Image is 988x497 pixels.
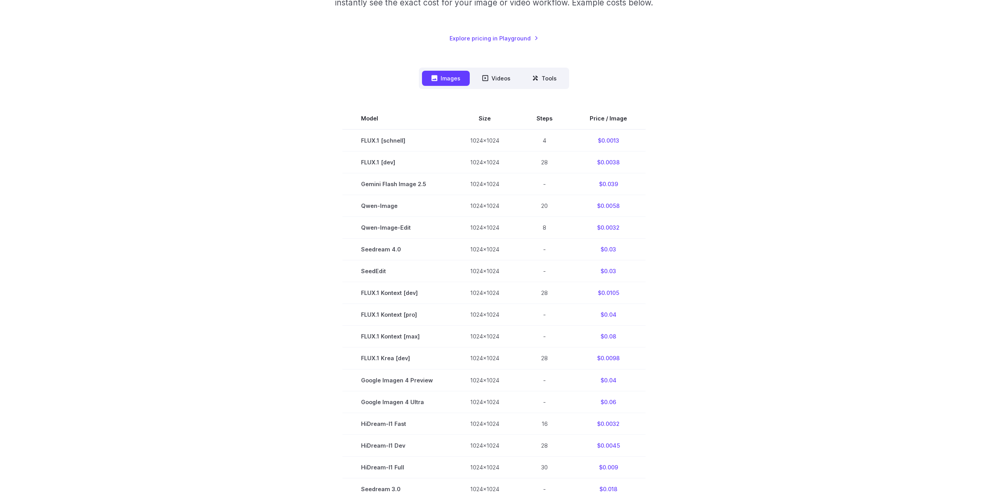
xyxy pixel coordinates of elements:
[451,282,518,304] td: 1024x1024
[451,239,518,260] td: 1024x1024
[518,391,571,413] td: -
[342,129,451,152] td: FLUX.1 [schnell]
[518,413,571,434] td: 16
[571,391,646,413] td: $0.06
[451,326,518,347] td: 1024x1024
[571,152,646,173] td: $0.0038
[571,173,646,195] td: $0.039
[571,434,646,456] td: $0.0045
[518,195,571,217] td: 20
[518,108,571,129] th: Steps
[451,173,518,195] td: 1024x1024
[422,71,470,86] button: Images
[571,108,646,129] th: Price / Image
[571,304,646,326] td: $0.04
[451,304,518,326] td: 1024x1024
[523,71,566,86] button: Tools
[342,413,451,434] td: HiDream-I1 Fast
[451,108,518,129] th: Size
[342,456,451,478] td: HiDream-I1 Full
[342,391,451,413] td: Google Imagen 4 Ultra
[518,456,571,478] td: 30
[571,129,646,152] td: $0.0013
[571,195,646,217] td: $0.0058
[342,260,451,282] td: SeedEdit
[451,347,518,369] td: 1024x1024
[451,217,518,239] td: 1024x1024
[342,347,451,369] td: FLUX.1 Krea [dev]
[518,282,571,304] td: 28
[451,129,518,152] td: 1024x1024
[451,413,518,434] td: 1024x1024
[342,282,451,304] td: FLUX.1 Kontext [dev]
[518,173,571,195] td: -
[342,369,451,391] td: Google Imagen 4 Preview
[451,369,518,391] td: 1024x1024
[450,34,538,43] a: Explore pricing in Playground
[571,347,646,369] td: $0.0098
[342,195,451,217] td: Qwen-Image
[571,282,646,304] td: $0.0105
[451,456,518,478] td: 1024x1024
[518,326,571,347] td: -
[342,304,451,326] td: FLUX.1 Kontext [pro]
[518,304,571,326] td: -
[342,326,451,347] td: FLUX.1 Kontext [max]
[473,71,520,86] button: Videos
[571,369,646,391] td: $0.04
[518,347,571,369] td: 28
[571,217,646,239] td: $0.0032
[451,434,518,456] td: 1024x1024
[451,391,518,413] td: 1024x1024
[342,152,451,173] td: FLUX.1 [dev]
[342,434,451,456] td: HiDream-I1 Dev
[518,434,571,456] td: 28
[518,260,571,282] td: -
[518,129,571,152] td: 4
[518,369,571,391] td: -
[571,239,646,260] td: $0.03
[451,195,518,217] td: 1024x1024
[571,326,646,347] td: $0.08
[518,217,571,239] td: 8
[361,180,433,188] span: Gemini Flash Image 2.5
[571,413,646,434] td: $0.0032
[518,239,571,260] td: -
[342,108,451,129] th: Model
[518,152,571,173] td: 28
[342,239,451,260] td: Seedream 4.0
[451,260,518,282] td: 1024x1024
[571,456,646,478] td: $0.009
[451,152,518,173] td: 1024x1024
[571,260,646,282] td: $0.03
[342,217,451,239] td: Qwen-Image-Edit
